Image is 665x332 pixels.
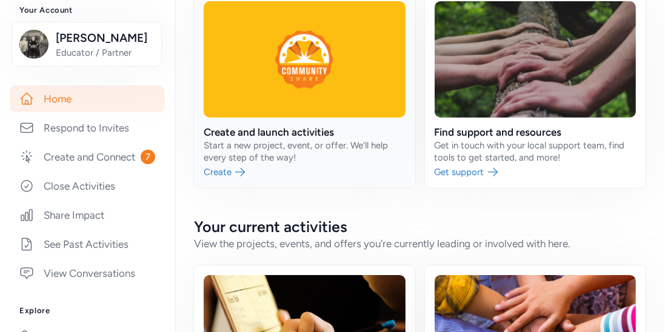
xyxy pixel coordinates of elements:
[10,115,165,141] a: Respond to Invites
[56,47,154,59] span: Educator / Partner
[12,22,162,67] button: [PERSON_NAME]Educator / Partner
[10,144,165,170] a: Create and Connect7
[194,236,646,251] div: View the projects, events, and offers you're currently leading or involved with here.
[19,5,155,15] h3: Your Account
[10,173,165,199] a: Close Activities
[194,217,646,236] h2: Your current activities
[10,202,165,228] a: Share Impact
[10,260,165,287] a: View Conversations
[141,150,155,164] span: 7
[10,231,165,257] a: See Past Activities
[56,30,154,47] span: [PERSON_NAME]
[19,306,155,316] h3: Explore
[10,85,165,112] a: Home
